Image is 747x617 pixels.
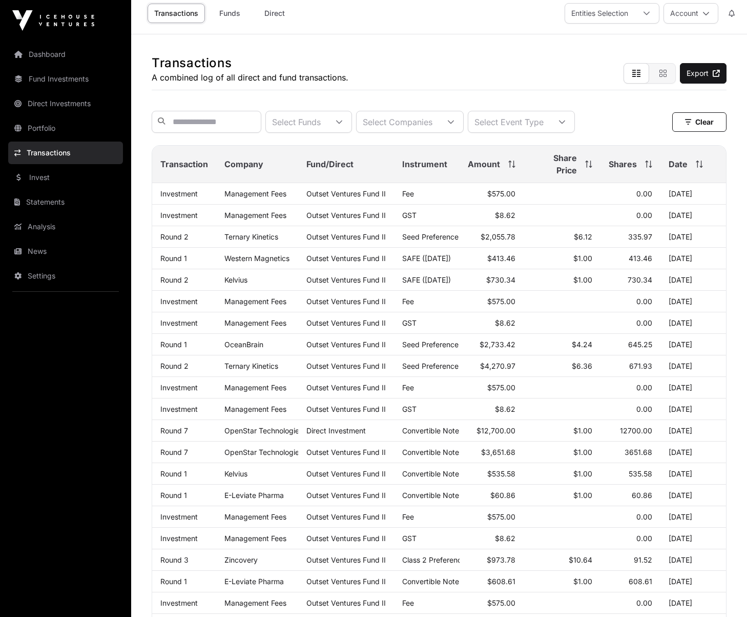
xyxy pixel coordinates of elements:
a: Western Magnetics [224,254,289,263]
td: [DATE] [660,528,726,549]
a: Analysis [8,215,123,238]
span: Instrument [402,158,447,170]
td: $4,270.97 [460,355,524,377]
td: [DATE] [660,183,726,205]
a: E-Leviate Pharma [224,577,284,586]
span: Seed Preference Shares [402,232,484,241]
a: Outset Ventures Fund II [306,362,386,370]
p: Management Fees [224,189,290,198]
p: Management Fees [224,319,290,327]
td: [DATE] [660,592,726,614]
td: $8.62 [460,399,524,420]
span: Fee [402,599,414,607]
span: $1.00 [573,254,592,263]
span: 0.00 [636,599,652,607]
a: Investment [160,599,198,607]
a: Outset Ventures Fund II [306,189,386,198]
span: SAFE ([DATE]) [402,275,451,284]
span: 535.58 [629,469,652,478]
span: $4.24 [572,340,592,349]
td: [DATE] [660,248,726,269]
a: Investment [160,383,198,392]
span: 0.00 [636,297,652,306]
a: Direct Investments [8,92,123,115]
span: Fee [402,189,414,198]
td: $8.62 [460,205,524,226]
span: 0.00 [636,534,652,543]
td: [DATE] [660,571,726,592]
span: Company [224,158,263,170]
span: $1.00 [573,426,592,435]
span: GST [402,319,417,327]
a: Investment [160,512,198,521]
td: $575.00 [460,183,524,205]
span: $1.00 [573,469,592,478]
td: [DATE] [660,205,726,226]
span: GST [402,534,417,543]
span: Amount [468,158,500,170]
a: Outset Ventures Fund II [306,491,386,500]
td: [DATE] [660,269,726,291]
a: Investment [160,297,198,306]
a: Outset Ventures Fund II [306,599,386,607]
span: 645.25 [628,340,652,349]
a: Round 1 [160,340,187,349]
span: 0.00 [636,189,652,198]
td: [DATE] [660,549,726,571]
a: Outset Ventures Fund II [306,340,386,349]
span: Convertible Note ([DATE]) [402,577,490,586]
a: Round 1 [160,254,187,263]
span: 335.97 [628,232,652,241]
p: Management Fees [224,599,290,607]
a: Investment [160,189,198,198]
p: Management Fees [224,405,290,413]
span: 413.46 [629,254,652,263]
a: Round 2 [160,232,189,241]
span: 608.61 [629,577,652,586]
span: Convertible Note ([DATE]) [402,491,490,500]
span: 12700.00 [620,426,652,435]
span: $1.00 [573,491,592,500]
a: Statements [8,191,123,213]
a: Direct [254,4,295,23]
a: OpenStar Technologies [224,448,303,456]
a: Outset Ventures Fund II [306,448,386,456]
a: Outset Ventures Fund II [306,577,386,586]
a: Round 1 [160,577,187,586]
a: OpenStar Technologies [224,426,303,435]
span: 0.00 [636,383,652,392]
span: 0.00 [636,211,652,220]
a: OceanBrain [224,340,263,349]
span: Fee [402,512,414,521]
td: $575.00 [460,291,524,312]
td: [DATE] [660,355,726,377]
a: Portfolio [8,117,123,140]
a: Outset Ventures Fund II [306,297,386,306]
a: News [8,240,123,263]
a: Outset Ventures Fund II [306,211,386,220]
a: Outset Ventures Fund II [306,512,386,521]
span: Shares [609,158,637,170]
p: Management Fees [224,534,290,543]
td: $12,700.00 [460,420,524,442]
p: Management Fees [224,383,290,392]
td: $2,733.42 [460,334,524,355]
a: Round 7 [160,426,188,435]
a: Transactions [148,4,205,23]
h1: Transactions [152,55,348,71]
td: [DATE] [660,485,726,506]
td: [DATE] [660,399,726,420]
span: $1.00 [573,577,592,586]
td: [DATE] [660,506,726,528]
td: $2,055.78 [460,226,524,248]
span: Fund/Direct [306,158,354,170]
td: [DATE] [660,377,726,399]
a: Round 3 [160,555,189,564]
a: Outset Ventures Fund II [306,254,386,263]
a: Outset Ventures Fund II [306,469,386,478]
td: $575.00 [460,506,524,528]
a: Round 7 [160,448,188,456]
td: $60.86 [460,485,524,506]
span: GST [402,211,417,220]
a: Funds [209,4,250,23]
